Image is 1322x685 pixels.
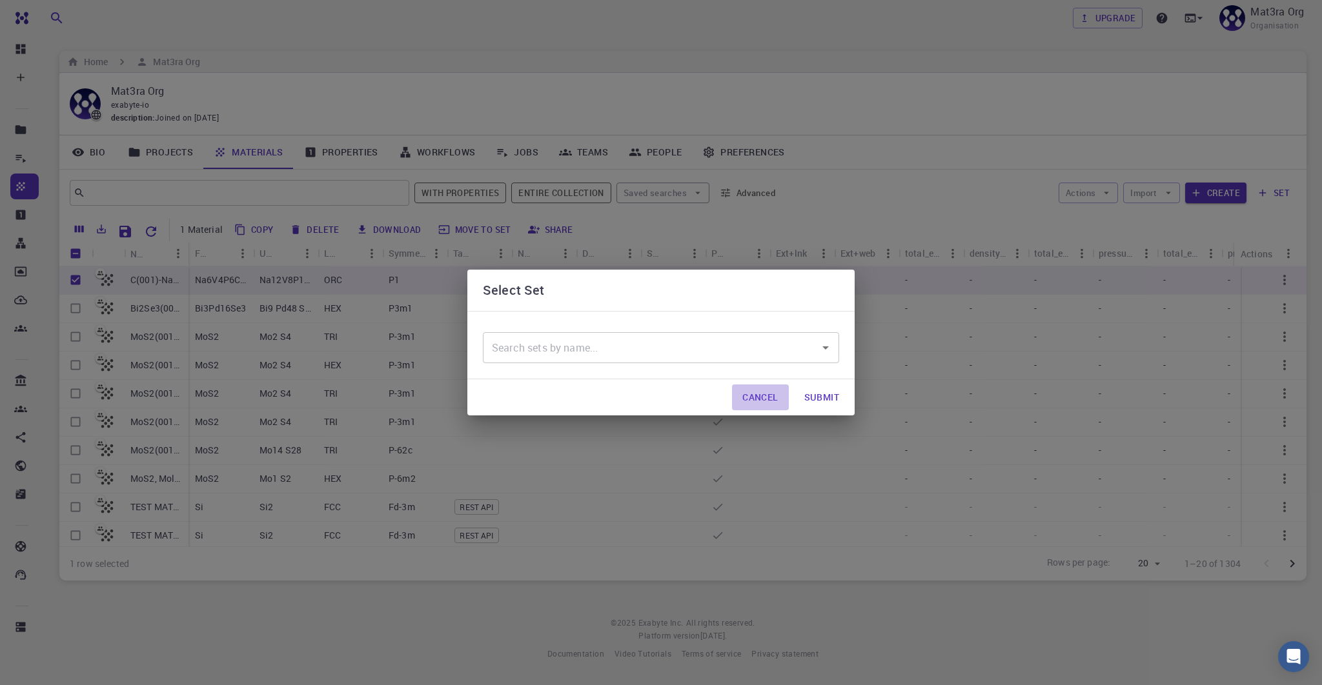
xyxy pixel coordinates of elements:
[27,9,74,21] span: Support
[794,384,849,410] button: Submit
[817,339,835,357] button: Open
[483,280,545,301] h6: Select Set
[489,335,814,360] input: Search sets by name...
[1278,641,1309,672] div: Open Intercom Messenger
[732,384,788,410] button: Cancel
